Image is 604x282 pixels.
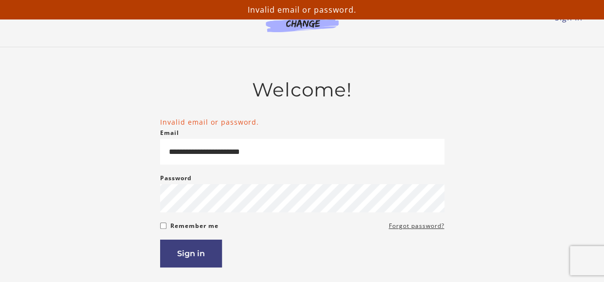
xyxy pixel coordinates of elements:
[4,4,600,16] p: Invalid email or password.
[160,78,444,101] h2: Welcome!
[389,220,444,232] a: Forgot password?
[160,127,179,139] label: Email
[256,10,349,32] img: Agents of Change Logo
[170,220,219,232] label: Remember me
[160,172,192,184] label: Password
[160,240,222,267] button: Sign in
[160,117,444,127] li: Invalid email or password.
